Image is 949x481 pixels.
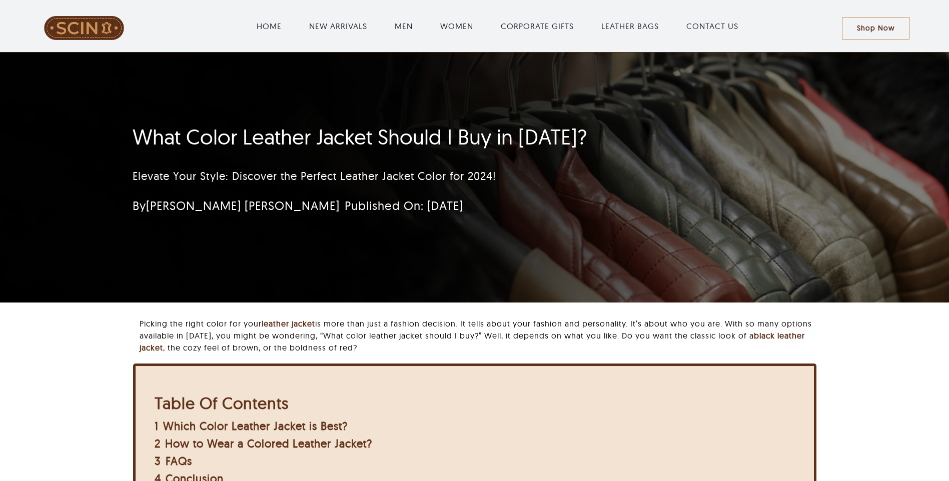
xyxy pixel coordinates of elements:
[155,454,192,468] a: 3 FAQs
[165,436,372,450] span: How to Wear a Colored Leather Jacket?
[163,419,348,433] span: Which Color Leather Jacket is Best?
[257,20,282,32] a: HOME
[345,198,463,213] span: Published On: [DATE]
[155,436,372,450] a: 2 How to Wear a Colored Leather Jacket?
[133,168,697,184] p: Elevate Your Style: Discover the Perfect Leather Jacket Color for 2024!
[686,20,738,32] a: CONTACT US
[133,124,697,149] h1: What Color Leather Jacket Should I Buy in [DATE]?
[155,393,289,413] b: Table Of Contents
[155,419,159,433] span: 1
[309,20,367,32] a: NEW ARRIVALS
[155,436,161,450] span: 2
[140,317,816,353] p: Picking the right color for your is more than just a fashion decision. It tells about your fashio...
[501,20,574,32] a: CORPORATE GIFTS
[155,419,348,433] a: 1 Which Color Leather Jacket is Best?
[395,20,413,32] a: MEN
[601,20,659,32] a: LEATHER BAGS
[133,198,340,213] span: By
[262,318,315,328] a: leather jacket
[857,24,894,32] span: Shop Now
[842,17,909,39] a: Shop Now
[146,198,340,213] a: [PERSON_NAME] [PERSON_NAME]
[153,10,842,42] nav: Main Menu
[155,454,161,468] span: 3
[166,454,192,468] span: FAQs
[440,20,473,32] a: WOMEN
